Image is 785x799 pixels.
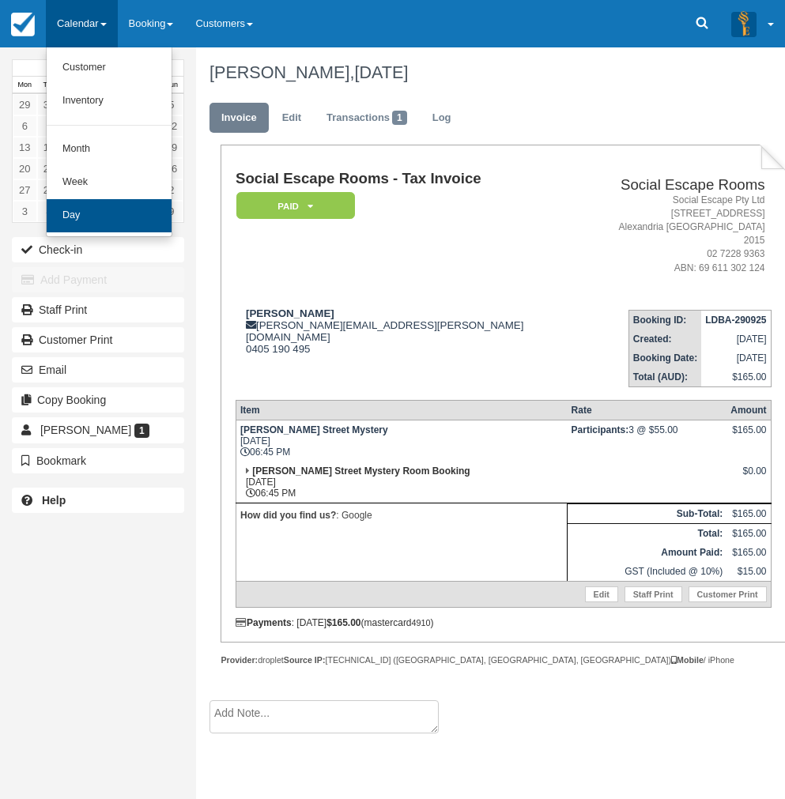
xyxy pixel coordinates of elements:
h2: Social Escape Rooms [599,177,765,194]
a: Week [47,166,172,199]
th: Item [236,400,567,420]
th: Sub-Total: [568,503,727,523]
a: Paid [236,191,349,220]
td: $165.00 [727,523,771,543]
a: 30 [37,94,62,115]
div: $165.00 [730,424,766,448]
td: GST (Included @ 10%) [568,562,727,582]
a: Customer Print [689,586,767,602]
a: Staff Print [12,297,184,322]
a: Month [47,133,172,166]
td: [DATE] [701,330,771,349]
td: $165.00 [727,543,771,562]
span: 1 [392,111,407,125]
td: 3 @ $55.00 [568,420,727,462]
th: Booking Date: [628,349,701,367]
td: [DATE] 06:45 PM [236,420,567,462]
th: Amount Paid: [568,543,727,562]
a: 4 [37,201,62,222]
th: Total (AUD): [628,367,701,387]
div: $0.00 [730,465,766,489]
th: Amount [727,400,771,420]
h1: [PERSON_NAME], [209,63,775,82]
a: 27 [13,179,37,201]
a: Inventory [47,85,172,118]
span: [DATE] [354,62,408,82]
strong: LDBA-290925 [705,315,766,326]
td: $15.00 [727,562,771,582]
a: 14 [37,137,62,158]
th: Mon [13,77,37,94]
a: 3 [13,201,37,222]
button: Email [12,357,184,383]
td: $165.00 [701,367,771,387]
a: Invoice [209,103,269,134]
strong: How did you find us? [240,510,336,521]
strong: Provider: [221,655,258,665]
th: Total: [568,523,727,543]
a: Staff Print [625,586,682,602]
div: [PERSON_NAME][EMAIL_ADDRESS][PERSON_NAME][DOMAIN_NAME] 0405 190 495 [236,307,593,355]
b: Help [42,494,66,507]
a: Customer [47,51,172,85]
a: Edit [585,586,618,602]
a: Transactions1 [315,103,419,134]
strong: [PERSON_NAME] Street Mystery Room Booking [252,465,470,477]
button: Copy Booking [12,387,184,413]
button: Check-in [12,237,184,262]
th: Created: [628,330,701,349]
img: checkfront-main-nav-mini-logo.png [11,13,35,36]
em: Paid [236,192,355,220]
strong: Participants [572,424,629,435]
strong: $165.00 [326,617,360,628]
a: Edit [270,103,313,134]
strong: Mobile [671,655,704,665]
img: A3 [731,11,757,36]
a: 28 [37,179,62,201]
span: 1 [134,424,149,438]
td: [DATE] [701,349,771,367]
ul: Calendar [46,47,172,237]
strong: [PERSON_NAME] [246,307,334,319]
strong: Payments [236,617,292,628]
a: 13 [13,137,37,158]
a: 21 [37,158,62,179]
th: Rate [568,400,727,420]
small: 4910 [412,618,431,628]
button: Bookmark [12,448,184,473]
address: Social Escape Pty Ltd [STREET_ADDRESS] Alexandria [GEOGRAPHIC_DATA] 2015 02 7228 9363 ABN: 69 611... [599,194,765,275]
td: [DATE] 06:45 PM [236,462,567,503]
a: Day [47,199,172,232]
td: $165.00 [727,503,771,523]
strong: Source IP: [284,655,326,665]
a: Log [421,103,463,134]
a: [PERSON_NAME] 1 [12,417,184,443]
p: : Google [240,507,563,523]
strong: [PERSON_NAME] Street Mystery [240,424,388,435]
a: 6 [13,115,37,137]
span: [PERSON_NAME] [40,424,131,436]
a: 20 [13,158,37,179]
a: 7 [37,115,62,137]
th: Booking ID: [628,310,701,330]
button: Add Payment [12,267,184,292]
a: 29 [13,94,37,115]
a: Help [12,488,184,513]
a: Customer Print [12,327,184,352]
th: Tue [37,77,62,94]
div: : [DATE] (mastercard ) [236,617,772,628]
h1: Social Escape Rooms - Tax Invoice [236,171,593,187]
